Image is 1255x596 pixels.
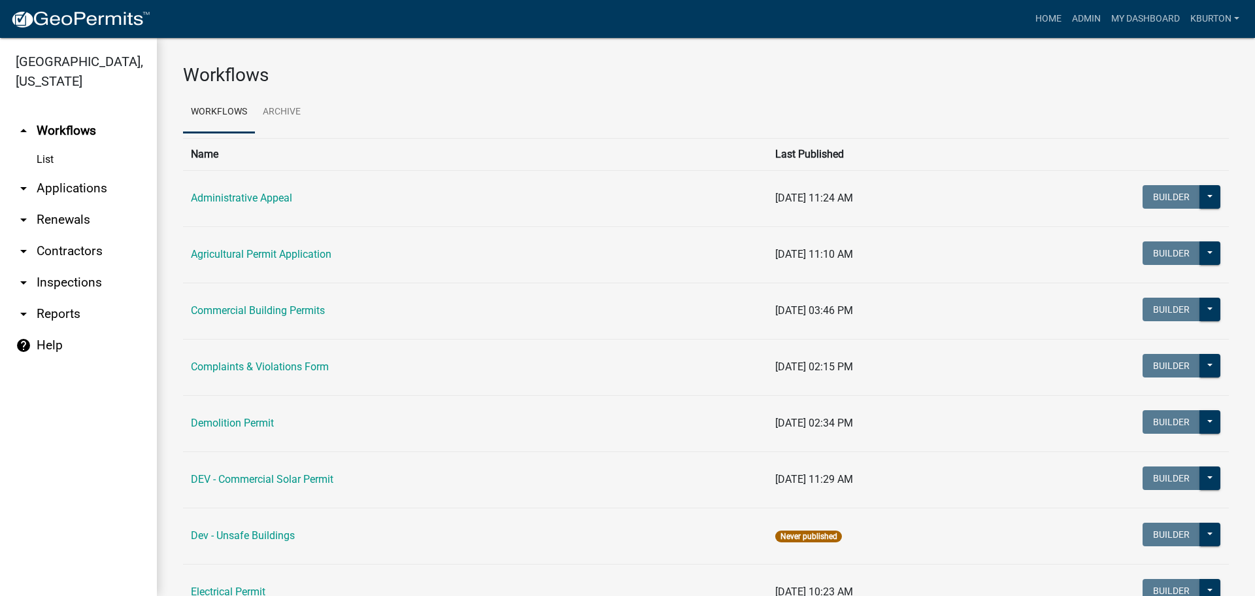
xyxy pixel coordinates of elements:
[16,212,31,228] i: arrow_drop_down
[775,192,853,204] span: [DATE] 11:24 AM
[1143,241,1200,265] button: Builder
[1067,7,1106,31] a: Admin
[775,360,853,373] span: [DATE] 02:15 PM
[183,92,255,133] a: Workflows
[1143,410,1200,434] button: Builder
[16,306,31,322] i: arrow_drop_down
[16,243,31,259] i: arrow_drop_down
[775,417,853,429] span: [DATE] 02:34 PM
[183,138,767,170] th: Name
[16,338,31,353] i: help
[191,473,333,485] a: DEV - Commercial Solar Permit
[1106,7,1185,31] a: My Dashboard
[16,181,31,196] i: arrow_drop_down
[775,304,853,317] span: [DATE] 03:46 PM
[1185,7,1245,31] a: kburton
[16,123,31,139] i: arrow_drop_up
[191,248,331,260] a: Agricultural Permit Application
[775,248,853,260] span: [DATE] 11:10 AM
[1143,523,1200,546] button: Builder
[191,529,295,542] a: Dev - Unsafe Buildings
[767,138,996,170] th: Last Published
[191,304,325,317] a: Commercial Building Permits
[775,531,841,542] span: Never published
[775,473,853,485] span: [DATE] 11:29 AM
[191,360,329,373] a: Complaints & Violations Form
[183,64,1229,86] h3: Workflows
[191,192,292,204] a: Administrative Appeal
[191,417,274,429] a: Demolition Permit
[16,275,31,290] i: arrow_drop_down
[1143,354,1200,377] button: Builder
[1143,185,1200,209] button: Builder
[1030,7,1067,31] a: Home
[1143,466,1200,490] button: Builder
[255,92,309,133] a: Archive
[1143,298,1200,321] button: Builder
